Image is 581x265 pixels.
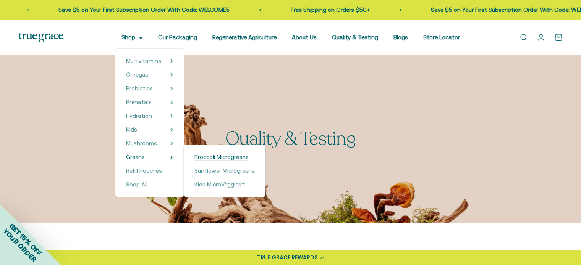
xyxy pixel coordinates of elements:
[126,125,137,134] a: Kids
[194,166,255,175] a: Sunflower Microgreens
[126,153,145,162] a: Greens
[2,227,38,263] span: YOUR ORDER
[126,111,173,120] summary: Hydration
[194,167,255,174] span: Sunflower Microgreens
[126,111,152,120] a: Hydration
[126,56,173,66] summary: Multivitamins
[194,180,255,189] a: Kids MicroVeggies™
[367,5,538,14] p: Save $5 on Your First Subscription Order With Code: WELCOME5
[332,34,378,40] a: Quality & Testing
[227,6,306,13] a: Free Shipping on Orders $50+
[121,33,143,42] summary: Shop
[126,154,145,160] span: Greens
[194,153,255,162] a: Broccoli Microgreens
[126,139,173,148] summary: Mushrooms
[126,180,173,189] a: Shop All
[292,34,317,40] a: About Us
[194,154,249,160] span: Broccoli Microgreens
[126,139,157,148] a: Mushrooms
[126,70,173,79] summary: Omegas
[126,71,149,78] span: Omegas
[126,166,173,175] a: Refill Pouches
[194,181,246,188] span: Kids MicroVeggies™
[423,34,460,40] a: Store Locator
[126,181,147,188] span: Shop All
[126,112,152,119] span: Hydration
[126,56,161,66] a: Multivitamins
[126,98,173,107] summary: Prenatals
[393,34,408,40] a: Blogs
[8,222,43,257] span: GET 15% OFF
[257,254,318,262] div: TRUE GRACE REWARDS
[126,126,137,133] span: Kids
[126,84,153,93] a: Probiotics
[126,140,157,146] span: Mushrooms
[126,99,152,105] span: Prenatals
[225,126,356,151] split-lines: Quality & Testing
[126,125,173,134] summary: Kids
[126,167,162,174] span: Refill Pouches
[158,34,197,40] a: Our Packaging
[126,70,149,79] a: Omegas
[126,98,152,107] a: Prenatals
[126,153,173,162] summary: Greens
[126,85,153,92] span: Probiotics
[212,34,277,40] a: Regenerative Agriculture
[126,58,161,64] span: Multivitamins
[126,84,173,93] summary: Probiotics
